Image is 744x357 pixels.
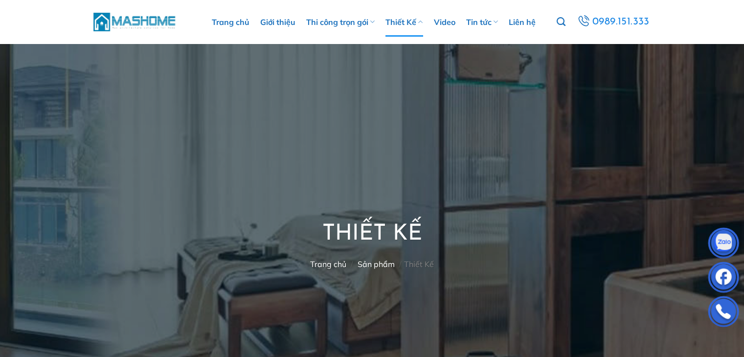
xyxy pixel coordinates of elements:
span: 0989.151.333 [592,14,650,30]
span: / [351,259,353,269]
a: Thiết Kế [385,7,423,37]
a: Liên hệ [509,7,536,37]
a: Sản phẩm [358,259,395,269]
img: Phone [709,298,738,328]
nav: Thiết Kế [310,260,433,269]
a: Tin tức [466,7,498,37]
a: 0989.151.333 [576,13,651,31]
img: Zalo [709,230,738,259]
a: Thi công trọn gói [306,7,375,37]
a: Giới thiệu [260,7,295,37]
a: Trang chủ [212,7,249,37]
a: Trang chủ [310,259,346,269]
img: Facebook [709,264,738,293]
img: MasHome – Tổng Thầu Thiết Kế Và Xây Nhà Trọn Gói [93,11,177,32]
a: Video [434,7,455,37]
h1: Thiết Kế [310,220,433,249]
span: / [399,259,402,269]
a: Tìm kiếm [556,12,565,32]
